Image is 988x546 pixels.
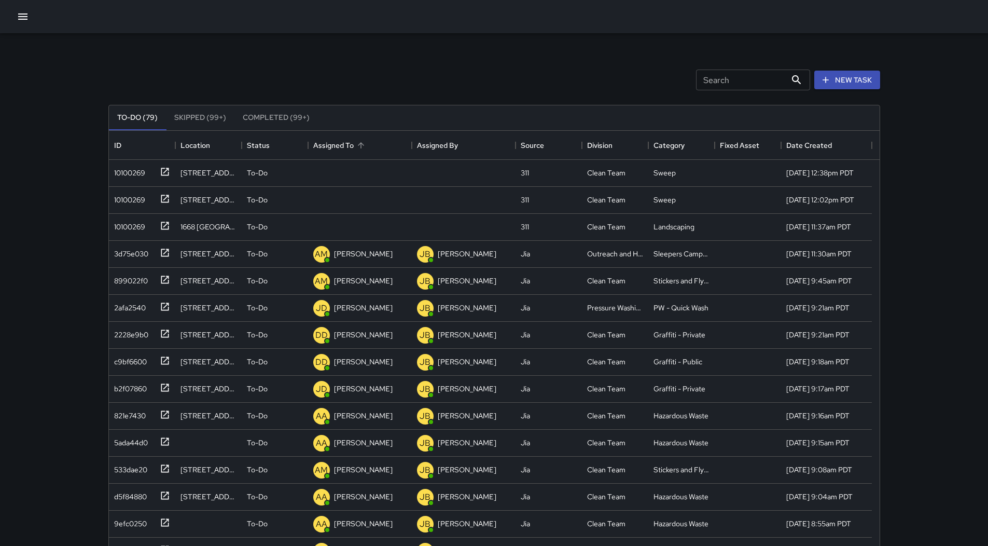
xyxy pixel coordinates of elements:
[582,131,648,160] div: Division
[247,438,268,448] p: To-Do
[354,138,368,153] button: Sort
[786,384,850,394] div: 9/28/2025, 9:17am PDT
[521,249,530,259] div: Jia
[315,248,328,261] p: AM
[587,222,625,232] div: Clean Team
[247,465,268,475] p: To-Do
[180,195,236,205] div: 1510 Market Street
[653,438,708,448] div: Hazardous Waste
[786,131,832,160] div: Date Created
[247,303,268,313] p: To-Do
[110,514,147,529] div: 9efc0250
[313,131,354,160] div: Assigned To
[110,379,147,394] div: b2f07860
[247,518,268,529] p: To-Do
[334,411,393,421] p: [PERSON_NAME]
[180,168,236,178] div: 333 Franklin Street
[587,249,643,259] div: Outreach and Hospitality
[180,131,210,160] div: Location
[316,518,327,530] p: AA
[334,276,393,286] p: [PERSON_NAME]
[315,275,328,288] p: AM
[521,411,530,421] div: Jia
[110,298,146,313] div: 2afa2540
[653,249,709,259] div: Sleepers Campers and Loiterers
[247,222,268,232] p: To-Do
[521,357,530,367] div: Jia
[180,330,236,340] div: 95 Hayes Street
[587,518,625,529] div: Clean Team
[438,438,496,448] p: [PERSON_NAME]
[438,357,496,367] p: [PERSON_NAME]
[438,384,496,394] p: [PERSON_NAME]
[109,105,166,130] button: To-Do (79)
[334,330,393,340] p: [PERSON_NAME]
[587,357,625,367] div: Clean Team
[438,330,496,340] p: [PERSON_NAME]
[114,131,121,160] div: ID
[247,492,268,502] p: To-Do
[110,163,145,178] div: 10100269
[786,411,850,421] div: 9/28/2025, 9:16am PDT
[334,357,393,367] p: [PERSON_NAME]
[587,168,625,178] div: Clean Team
[110,217,145,232] div: 10100269
[412,131,516,160] div: Assigned By
[786,222,851,232] div: 9/28/2025, 11:37am PDT
[587,438,625,448] div: Clean Team
[110,190,145,205] div: 10100269
[786,249,852,259] div: 9/28/2025, 11:30am PDT
[521,438,530,448] div: Jia
[420,410,430,422] p: JB
[180,465,236,475] div: 298 Mcallister Street
[180,303,236,313] div: 95 Hayes Street
[587,492,625,502] div: Clean Team
[110,460,147,475] div: 533dae20
[587,131,613,160] div: Division
[334,465,393,475] p: [PERSON_NAME]
[420,491,430,503] p: JB
[420,518,430,530] p: JB
[334,438,393,448] p: [PERSON_NAME]
[653,465,709,475] div: Stickers and Flyers
[653,168,676,178] div: Sweep
[420,329,430,342] p: JB
[786,168,854,178] div: 9/28/2025, 12:38pm PDT
[334,518,393,529] p: [PERSON_NAME]
[521,518,530,529] div: Jia
[315,464,328,476] p: AM
[521,384,530,394] div: Jia
[653,131,685,160] div: Category
[521,222,529,232] div: 311
[587,330,625,340] div: Clean Team
[247,357,268,367] p: To-Do
[316,383,327,395] p: JD
[786,330,850,340] div: 9/28/2025, 9:21am PDT
[420,248,430,261] p: JB
[110,406,146,421] div: 821e7430
[180,492,236,502] div: 100 Fulton Street
[521,465,530,475] div: Jia
[781,131,872,160] div: Date Created
[521,303,530,313] div: Jia
[516,131,582,160] div: Source
[814,71,880,90] button: New Task
[720,131,759,160] div: Fixed Asset
[653,222,694,232] div: Landscaping
[786,195,854,205] div: 9/28/2025, 12:02pm PDT
[247,276,268,286] p: To-Do
[334,384,393,394] p: [PERSON_NAME]
[438,411,496,421] p: [PERSON_NAME]
[587,384,625,394] div: Clean Team
[316,410,327,422] p: AA
[587,276,625,286] div: Clean Team
[334,303,393,313] p: [PERSON_NAME]
[438,249,496,259] p: [PERSON_NAME]
[786,276,852,286] div: 9/28/2025, 9:45am PDT
[247,330,268,340] p: To-Do
[110,271,148,286] div: 899022f0
[521,330,530,340] div: Jia
[786,518,851,529] div: 9/28/2025, 8:55am PDT
[420,356,430,368] p: JB
[110,244,148,259] div: 3d75e030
